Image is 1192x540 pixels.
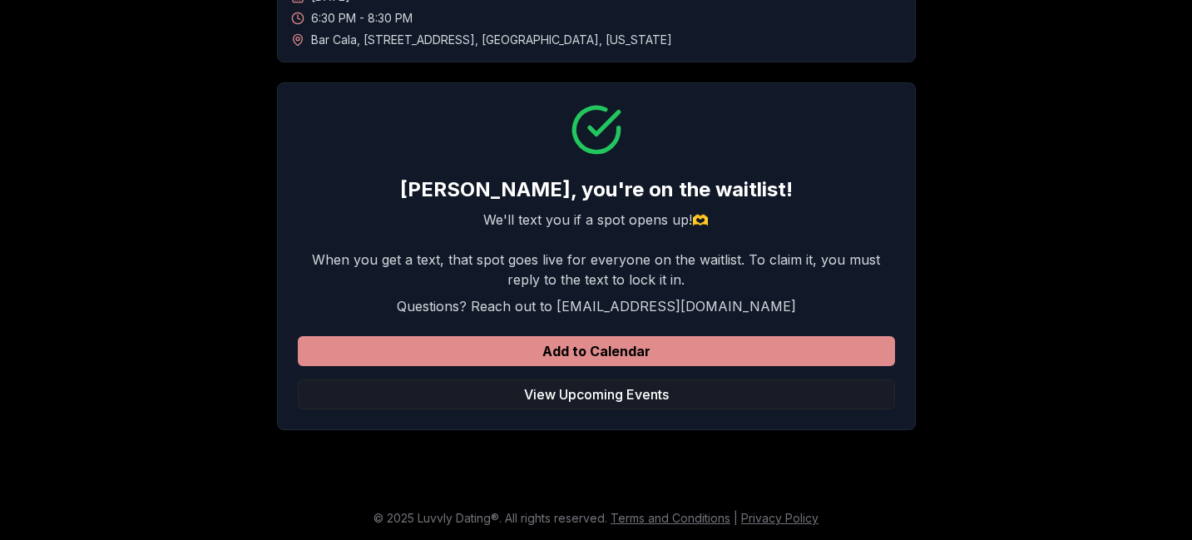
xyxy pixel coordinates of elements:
span: | [734,511,738,525]
span: Bar Cala , [STREET_ADDRESS] , [GEOGRAPHIC_DATA] , [US_STATE] [311,32,672,48]
button: View Upcoming Events [298,379,895,409]
p: When you get a text, that spot goes live for everyone on the waitlist. To claim it, you must repl... [298,250,895,290]
p: Questions? Reach out to [EMAIL_ADDRESS][DOMAIN_NAME] [298,296,895,316]
a: Privacy Policy [741,511,819,525]
span: 6:30 PM - 8:30 PM [311,10,413,27]
h2: [PERSON_NAME] , you're on the waitlist! [298,176,895,203]
p: We'll text you if a spot opens up!🫶 [298,210,895,230]
button: Add to Calendar [298,336,895,366]
a: Terms and Conditions [611,511,730,525]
